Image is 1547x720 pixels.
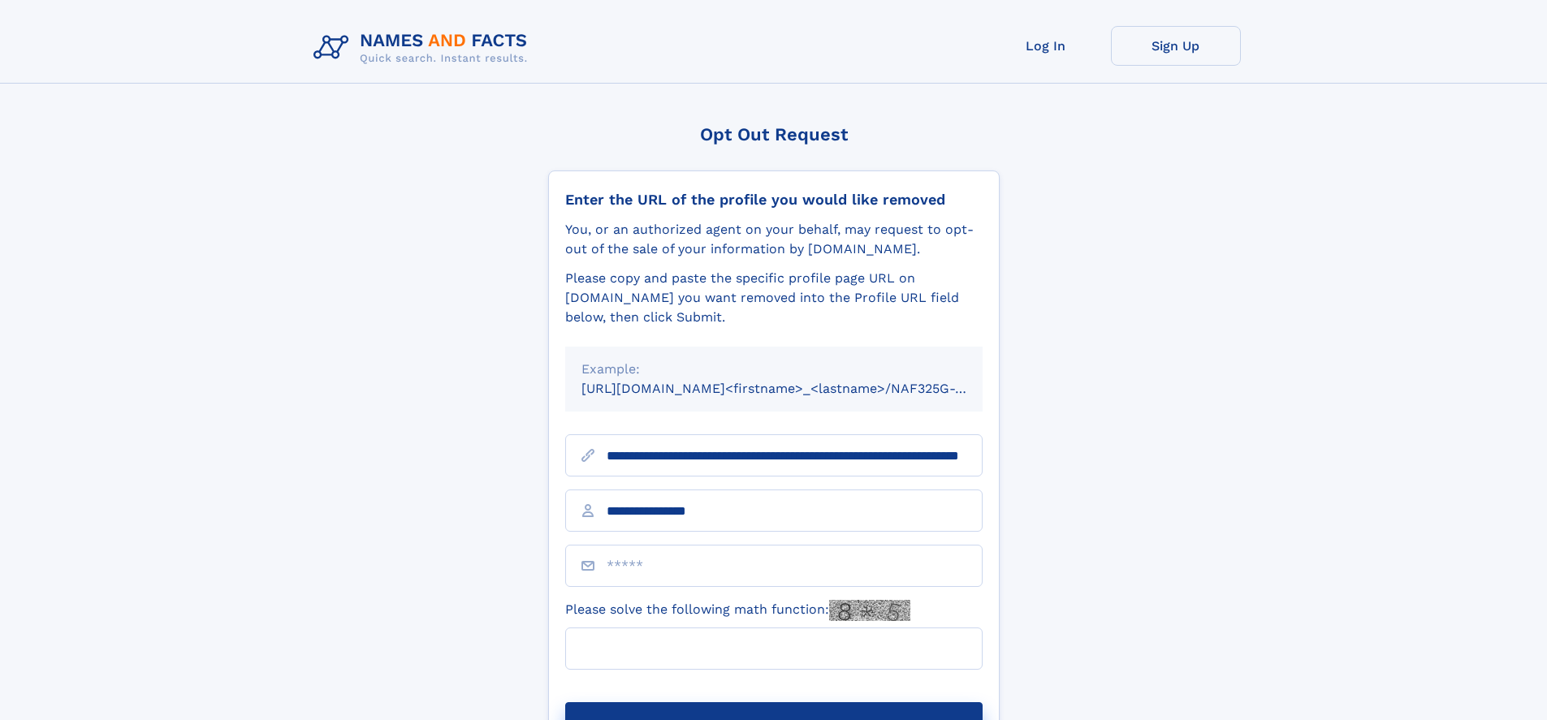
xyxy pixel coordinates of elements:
[1111,26,1241,66] a: Sign Up
[981,26,1111,66] a: Log In
[548,124,1000,144] div: Opt Out Request
[581,360,966,379] div: Example:
[565,600,910,621] label: Please solve the following math function:
[565,191,983,209] div: Enter the URL of the profile you would like removed
[307,26,541,70] img: Logo Names and Facts
[565,220,983,259] div: You, or an authorized agent on your behalf, may request to opt-out of the sale of your informatio...
[565,269,983,327] div: Please copy and paste the specific profile page URL on [DOMAIN_NAME] you want removed into the Pr...
[581,381,1013,396] small: [URL][DOMAIN_NAME]<firstname>_<lastname>/NAF325G-xxxxxxxx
